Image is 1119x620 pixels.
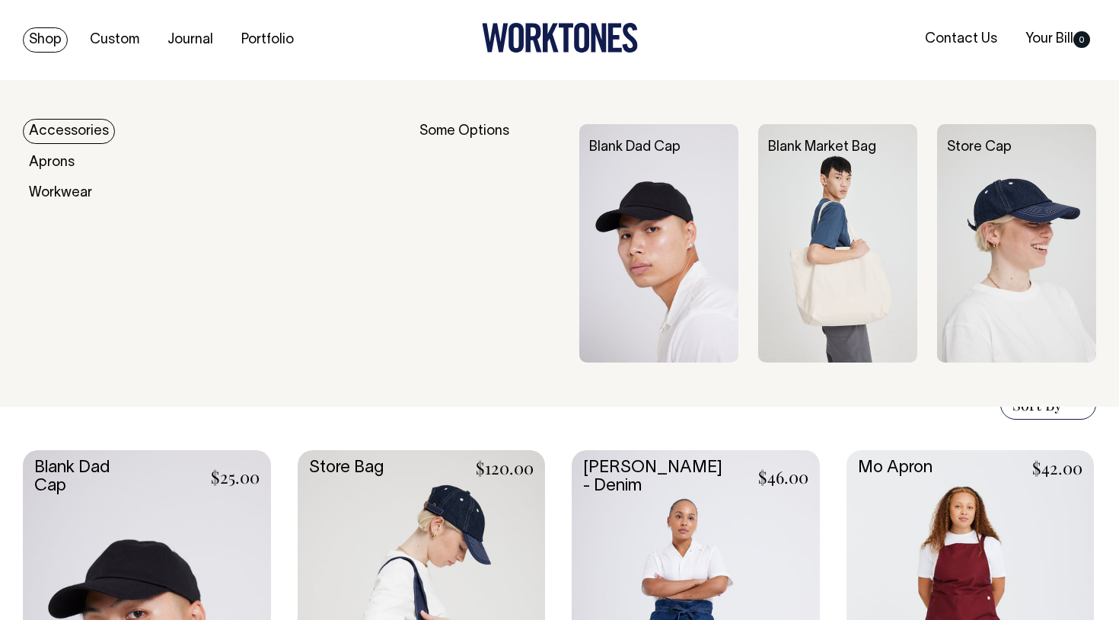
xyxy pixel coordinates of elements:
[1019,27,1096,52] a: Your Bill0
[758,124,917,363] img: Blank Market Bag
[947,141,1012,154] a: Store Cap
[768,141,876,154] a: Blank Market Bag
[589,141,681,154] a: Blank Dad Cap
[1073,31,1090,48] span: 0
[161,27,219,53] a: Journal
[919,27,1003,52] a: Contact Us
[937,124,1096,363] img: Store Cap
[23,181,98,206] a: Workwear
[23,150,81,175] a: Aprons
[23,27,68,53] a: Shop
[23,119,115,144] a: Accessories
[419,124,559,363] div: Some Options
[579,124,738,363] img: Blank Dad Cap
[235,27,300,53] a: Portfolio
[84,27,145,53] a: Custom
[1012,395,1062,414] span: Sort By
